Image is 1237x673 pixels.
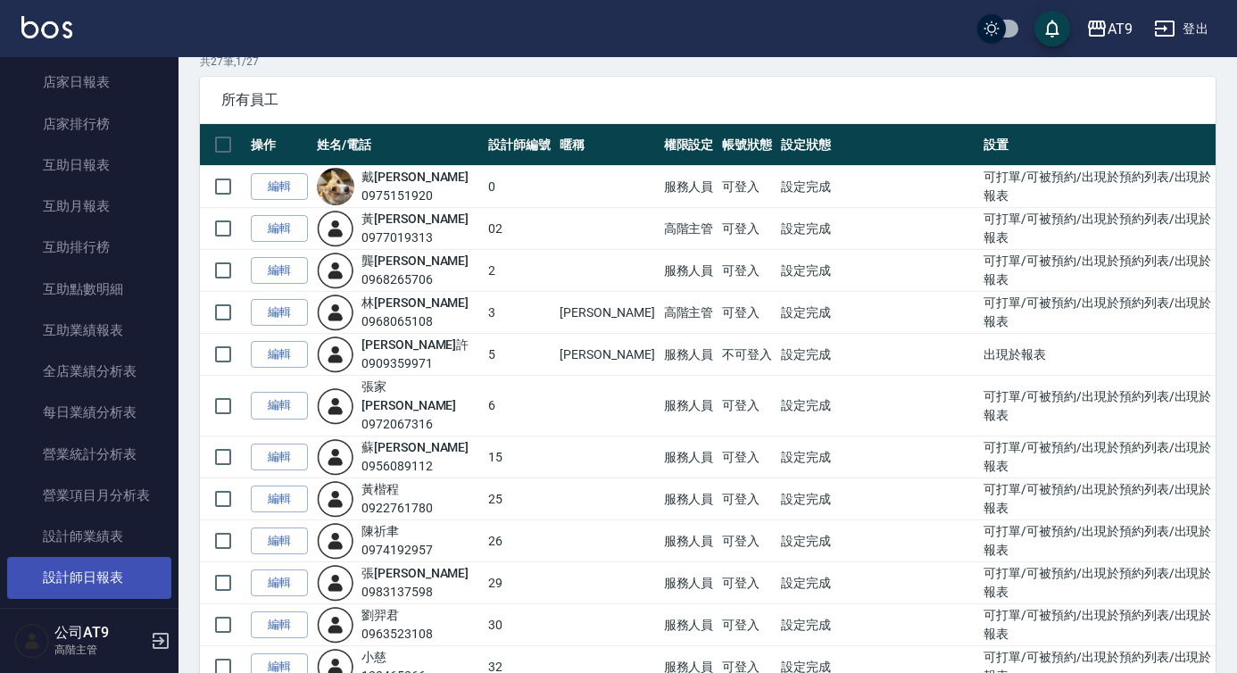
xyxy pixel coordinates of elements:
h5: 公司AT9 [54,624,145,642]
a: 龔[PERSON_NAME] [361,253,469,268]
a: 設計師業績分析表 [7,599,171,640]
td: 可打單/可被預約/出現於預約列表/出現於報表 [979,166,1226,208]
div: 0963523108 [361,625,433,644]
img: Logo [21,16,72,38]
td: 設定完成 [776,562,979,604]
a: 編輯 [251,257,308,285]
td: 5 [484,334,555,376]
a: 編輯 [251,215,308,243]
td: 可打單/可被預約/出現於預約列表/出現於報表 [979,478,1226,520]
a: 互助月報表 [7,186,171,227]
a: 戴[PERSON_NAME] [361,170,469,184]
td: 3 [484,292,555,334]
td: 高階主管 [660,208,718,250]
a: 蘇[PERSON_NAME] [361,440,469,454]
td: 設定完成 [776,334,979,376]
a: [PERSON_NAME]許 [361,337,469,352]
a: 互助業績報表 [7,310,171,351]
td: 設定完成 [776,376,979,436]
td: 可登入 [718,376,776,436]
td: 可打單/可被預約/出現於預約列表/出現於報表 [979,208,1226,250]
td: 可打單/可被預約/出現於預約列表/出現於報表 [979,436,1226,478]
img: user-login-man-human-body-mobile-person-512.png [317,387,354,425]
a: 店家排行榜 [7,104,171,145]
td: 服務人員 [660,604,718,646]
div: 0974192957 [361,541,433,560]
img: Person [14,623,50,659]
a: 編輯 [251,173,308,201]
td: 服務人員 [660,520,718,562]
td: 可登入 [718,604,776,646]
td: [PERSON_NAME] [555,292,659,334]
a: 編輯 [251,611,308,639]
td: 設定完成 [776,436,979,478]
td: 服務人員 [660,334,718,376]
td: 服務人員 [660,436,718,478]
td: 高階主管 [660,292,718,334]
a: 小慈 [361,650,386,664]
td: 可打單/可被預約/出現於預約列表/出現於報表 [979,376,1226,436]
th: 帳號狀態 [718,124,776,166]
a: 編輯 [251,486,308,513]
th: 設定狀態 [776,124,979,166]
td: 可打單/可被預約/出現於預約列表/出現於報表 [979,604,1226,646]
a: 營業統計分析表 [7,434,171,475]
a: 黃楷程 [361,482,399,496]
a: 互助點數明細 [7,269,171,310]
div: 0983137598 [361,583,469,602]
td: 可登入 [718,520,776,562]
a: 張家[PERSON_NAME] [361,379,456,412]
button: AT9 [1079,11,1140,47]
td: 服務人員 [660,250,718,292]
a: 編輯 [251,341,308,369]
button: 登出 [1147,12,1216,46]
td: 30 [484,604,555,646]
div: 0956089112 [361,457,469,476]
th: 操作 [246,124,312,166]
div: 0968265706 [361,270,469,289]
td: 可打單/可被預約/出現於預約列表/出現於報表 [979,562,1226,604]
a: 陳祈聿 [361,524,399,538]
a: 張[PERSON_NAME] [361,566,469,580]
img: user-login-man-human-body-mobile-person-512.png [317,480,354,518]
a: 編輯 [251,569,308,597]
a: 編輯 [251,392,308,420]
a: 黃[PERSON_NAME] [361,212,469,226]
th: 設置 [979,124,1226,166]
div: 0977019313 [361,228,469,247]
td: 可打單/可被預約/出現於預約列表/出現於報表 [979,520,1226,562]
div: AT9 [1108,18,1133,40]
td: 出現於報表 [979,334,1226,376]
a: 編輯 [251,299,308,327]
td: 不可登入 [718,334,776,376]
p: 高階主管 [54,642,145,658]
td: 26 [484,520,555,562]
th: 姓名/電話 [312,124,484,166]
td: 設定完成 [776,250,979,292]
td: 可登入 [718,208,776,250]
td: 可登入 [718,292,776,334]
td: 可打單/可被預約/出現於預約列表/出現於報表 [979,250,1226,292]
th: 設計師編號 [484,124,555,166]
img: avatar.jpeg [317,168,354,205]
td: 設定完成 [776,166,979,208]
img: user-login-man-human-body-mobile-person-512.png [317,210,354,247]
a: 互助排行榜 [7,227,171,268]
th: 權限設定 [660,124,718,166]
a: 劉羿君 [361,608,399,622]
p: 共 27 筆, 1 / 27 [200,54,1216,70]
a: 林[PERSON_NAME] [361,295,469,310]
td: 可登入 [718,436,776,478]
td: 2 [484,250,555,292]
td: 可登入 [718,166,776,208]
a: 編輯 [251,444,308,471]
a: 編輯 [251,528,308,555]
td: 服務人員 [660,166,718,208]
img: user-login-man-human-body-mobile-person-512.png [317,522,354,560]
td: 可打單/可被預約/出現於預約列表/出現於報表 [979,292,1226,334]
div: 0968065108 [361,312,469,331]
td: 服務人員 [660,376,718,436]
td: 02 [484,208,555,250]
a: 營業項目月分析表 [7,475,171,516]
a: 店家日報表 [7,62,171,103]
